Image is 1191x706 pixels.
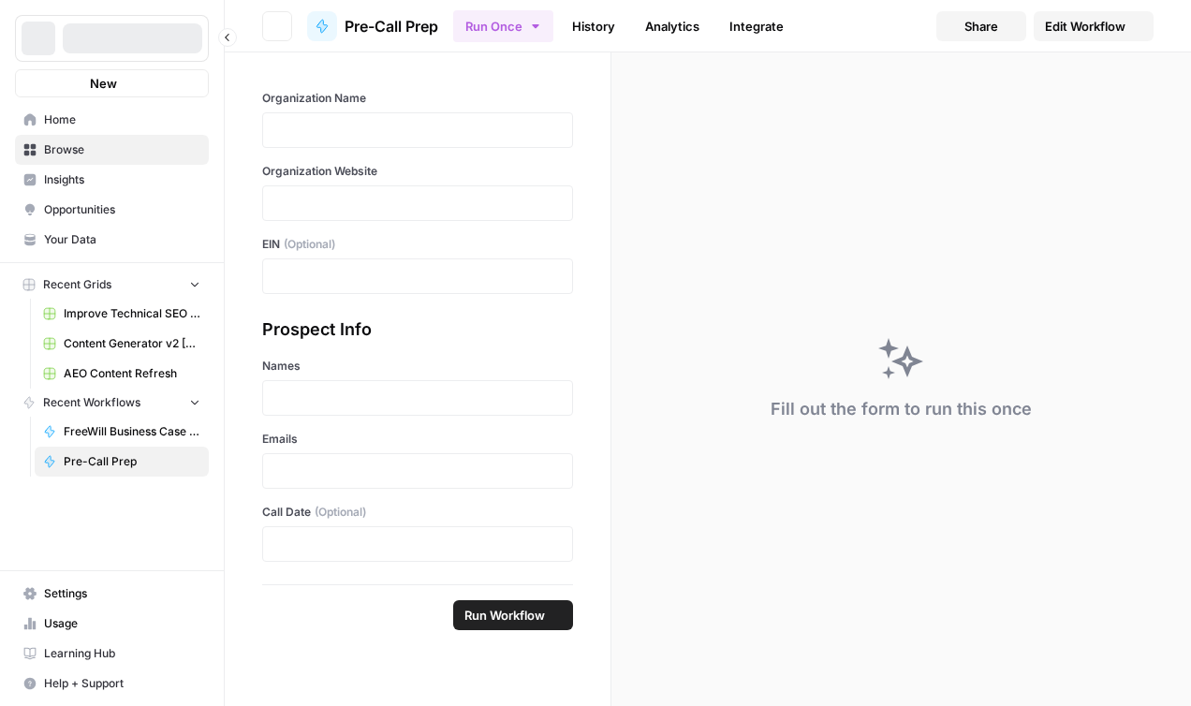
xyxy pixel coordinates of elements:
[44,585,200,602] span: Settings
[936,11,1026,41] button: Share
[43,276,111,293] span: Recent Grids
[453,600,573,630] button: Run Workflow
[453,10,553,42] button: Run Once
[307,11,438,41] a: Pre-Call Prep
[284,236,335,253] span: (Optional)
[44,675,200,692] span: Help + Support
[345,15,438,37] span: Pre-Call Prep
[43,394,140,411] span: Recent Workflows
[15,225,209,255] a: Your Data
[15,609,209,639] a: Usage
[262,316,573,343] div: Prospect Info
[262,504,573,521] label: Call Date
[64,423,200,440] span: FreeWill Business Case Generator v2
[35,447,209,477] a: Pre-Call Prep
[15,105,209,135] a: Home
[90,74,117,93] span: New
[262,236,573,253] label: EIN
[35,359,209,389] a: AEO Content Refresh
[44,231,200,248] span: Your Data
[15,69,209,97] button: New
[464,606,545,625] span: Run Workflow
[771,396,1032,422] div: Fill out the form to run this once
[964,17,998,36] span: Share
[44,615,200,632] span: Usage
[315,504,366,521] span: (Optional)
[44,201,200,218] span: Opportunities
[35,417,209,447] a: FreeWill Business Case Generator v2
[44,645,200,662] span: Learning Hub
[1034,11,1154,41] a: Edit Workflow
[561,11,626,41] a: History
[64,365,200,382] span: AEO Content Refresh
[15,195,209,225] a: Opportunities
[44,171,200,188] span: Insights
[1045,17,1125,36] span: Edit Workflow
[64,453,200,470] span: Pre-Call Prep
[262,358,573,375] label: Names
[44,141,200,158] span: Browse
[15,165,209,195] a: Insights
[15,579,209,609] a: Settings
[35,329,209,359] a: Content Generator v2 [DRAFT] Test
[262,163,573,180] label: Organization Website
[262,431,573,448] label: Emails
[44,111,200,128] span: Home
[64,305,200,322] span: Improve Technical SEO for Page
[35,299,209,329] a: Improve Technical SEO for Page
[15,271,209,299] button: Recent Grids
[15,135,209,165] a: Browse
[15,669,209,699] button: Help + Support
[15,389,209,417] button: Recent Workflows
[15,639,209,669] a: Learning Hub
[634,11,711,41] a: Analytics
[64,335,200,352] span: Content Generator v2 [DRAFT] Test
[262,90,573,107] label: Organization Name
[718,11,795,41] a: Integrate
